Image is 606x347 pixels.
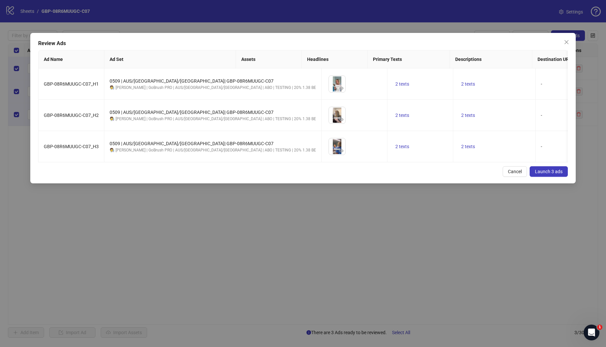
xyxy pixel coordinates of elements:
[236,50,302,68] th: Assets
[393,80,412,88] button: 2 texts
[110,147,316,153] div: 🧑‍🔬 [PERSON_NAME] | GoBrush PRO | AUS/[GEOGRAPHIC_DATA]/[GEOGRAPHIC_DATA] | ABO | TESTING | 20% 1...
[38,40,568,47] div: Review Ads
[44,113,99,118] span: GBP-08R6MUUGC-C07_H2
[337,84,345,92] button: Preview
[368,50,450,68] th: Primary Texts
[339,86,344,91] span: eye
[110,85,316,91] div: 🧑‍🔬 [PERSON_NAME] | GoBrush PRO | AUS/[GEOGRAPHIC_DATA]/[GEOGRAPHIC_DATA] | ABO | TESTING | 20% 1...
[461,144,475,149] span: 2 texts
[44,144,99,149] span: GBP-08R6MUUGC-C07_H3
[110,77,316,85] div: 0509 | AUS/[GEOGRAPHIC_DATA]/[GEOGRAPHIC_DATA]| GBP-08R6MUUGC-C07
[450,50,532,68] th: Descriptions
[459,80,478,88] button: 2 texts
[393,111,412,119] button: 2 texts
[541,144,542,149] span: -
[535,169,563,174] span: Launch 3 ads
[339,117,344,122] span: eye
[393,143,412,150] button: 2 texts
[564,40,569,45] span: close
[584,325,599,340] iframe: Intercom live chat
[337,116,345,123] button: Preview
[110,109,316,116] div: 0509 | AUS/[GEOGRAPHIC_DATA]/[GEOGRAPHIC_DATA]| GBP-08R6MUUGC-C07
[39,50,104,68] th: Ad Name
[461,113,475,118] span: 2 texts
[459,111,478,119] button: 2 texts
[104,50,236,68] th: Ad Set
[461,81,475,87] span: 2 texts
[541,81,542,87] span: -
[508,169,522,174] span: Cancel
[329,76,345,92] img: Asset 1
[530,166,568,177] button: Launch 3 ads
[541,113,542,118] span: -
[329,107,345,123] img: Asset 1
[337,147,345,155] button: Preview
[395,113,409,118] span: 2 texts
[44,81,99,87] span: GBP-08R6MUUGC-C07_H1
[339,148,344,153] span: eye
[302,50,368,68] th: Headlines
[561,37,572,47] button: Close
[395,144,409,149] span: 2 texts
[329,138,345,155] img: Asset 1
[110,116,316,122] div: 🧑‍🔬 [PERSON_NAME] | GoBrush PRO | AUS/[GEOGRAPHIC_DATA]/[GEOGRAPHIC_DATA] | ABO | TESTING | 20% 1...
[503,166,527,177] button: Cancel
[459,143,478,150] button: 2 texts
[110,140,316,147] div: 0509 | AUS/[GEOGRAPHIC_DATA]/[GEOGRAPHIC_DATA]| GBP-08R6MUUGC-C07
[597,325,602,330] span: 1
[395,81,409,87] span: 2 texts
